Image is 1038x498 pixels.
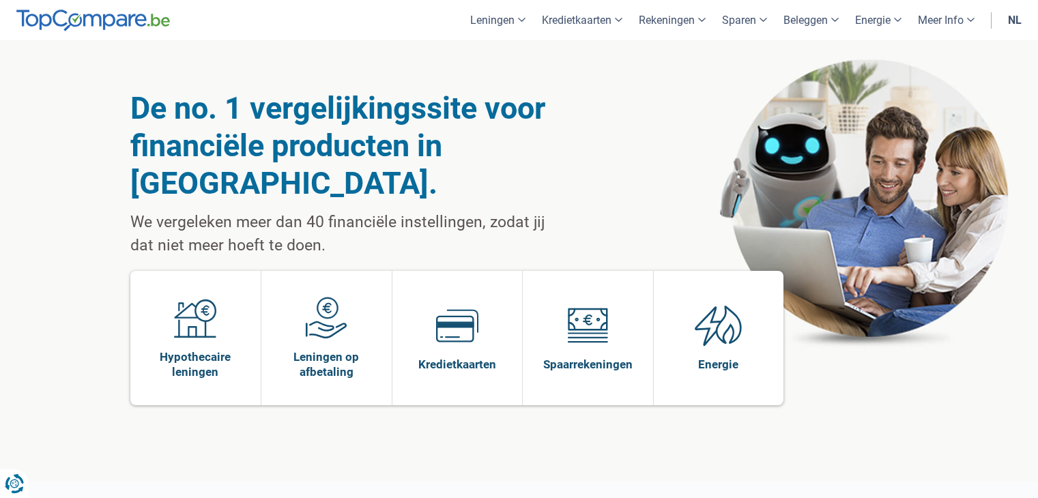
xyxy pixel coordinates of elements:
[305,297,347,339] img: Leningen op afbetaling
[523,271,653,405] a: Spaarrekeningen Spaarrekeningen
[137,349,255,379] span: Hypothecaire leningen
[268,349,385,379] span: Leningen op afbetaling
[174,297,216,339] img: Hypothecaire leningen
[654,271,784,405] a: Energie Energie
[130,211,558,257] p: We vergeleken meer dan 40 financiële instellingen, zodat jij dat niet meer hoeft te doen.
[261,271,392,405] a: Leningen op afbetaling Leningen op afbetaling
[392,271,523,405] a: Kredietkaarten Kredietkaarten
[695,304,743,347] img: Energie
[543,357,633,372] span: Spaarrekeningen
[130,271,261,405] a: Hypothecaire leningen Hypothecaire leningen
[418,357,496,372] span: Kredietkaarten
[566,304,609,347] img: Spaarrekeningen
[436,304,478,347] img: Kredietkaarten
[16,10,170,31] img: TopCompare
[698,357,738,372] span: Energie
[130,89,558,202] h1: De no. 1 vergelijkingssite voor financiële producten in [GEOGRAPHIC_DATA].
